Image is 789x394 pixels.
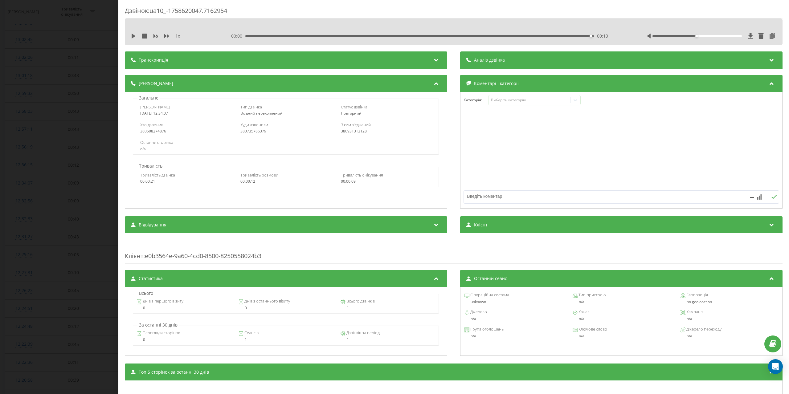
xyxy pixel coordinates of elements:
div: Дзвінок : ua10_-1758620047.7162954 [125,6,783,18]
div: Open Intercom Messenger [768,359,783,374]
div: n/a [573,317,670,321]
span: Джерело переходу [685,326,722,332]
span: Тип пристрою [578,292,606,298]
span: Останній сеанс [474,275,507,282]
div: n/a [681,317,778,321]
span: Остання сторінка [140,140,173,145]
div: n/a [573,300,670,304]
span: Джерело [469,309,487,315]
span: [PERSON_NAME] [139,80,173,87]
span: Група оголошень [469,326,504,332]
span: Куди дзвонили [240,122,268,128]
div: unknown [464,300,562,304]
div: 00:00:21 [140,179,231,184]
span: Днів з останнього візиту [243,298,290,304]
div: Виберіть категорію [491,98,568,103]
span: Відвідування [139,222,166,228]
div: 1 [341,338,435,342]
div: 0 [137,306,231,310]
span: [PERSON_NAME] [140,104,170,110]
p: Тривалість [137,163,164,169]
span: Канал [578,309,590,315]
span: Аналіз дзвінка [474,57,505,63]
div: Accessibility label [590,35,592,37]
div: n/a [687,334,778,338]
p: За останні 30 днів [137,322,179,328]
div: 380931313128 [341,129,432,133]
span: Статистика [139,275,163,282]
span: Кампанія [685,309,704,315]
span: Дзвінків за період [345,330,380,336]
div: n/a [464,317,562,321]
span: Клієнт [125,252,143,260]
span: Операційна система [469,292,509,298]
div: 1 [341,306,435,310]
span: Коментарі і категорії [474,80,519,87]
div: 00:00:09 [341,179,432,184]
div: : e0b3564e-9a60-4cd0-8500-8250558024b3 [125,239,783,264]
span: Тривалість очікування [341,172,383,178]
div: n/a [573,334,670,338]
span: Всього дзвінків [345,298,375,304]
div: 380735786379 [240,129,331,133]
span: Вхідний перехоплений [240,111,283,116]
span: Хто дзвонив [140,122,163,128]
div: [DATE] 12:34:07 [140,111,231,116]
div: n/a [140,147,431,151]
div: n/a [464,334,562,338]
span: Днів з першого візиту [142,298,183,304]
span: Тип дзвінка [240,104,262,110]
span: Клієнт [474,222,488,228]
h4: Категорія : [464,98,488,102]
div: no geolocation [681,300,778,304]
div: 1 [239,338,333,342]
div: 380508274876 [140,129,231,133]
span: 00:00 [231,33,245,39]
span: Геопозиція [685,292,708,298]
div: 0 [137,338,231,342]
span: З ким з'єднаний [341,122,371,128]
span: Перегляди сторінок [142,330,180,336]
span: 1 x [175,33,180,39]
div: 00:00:12 [240,179,331,184]
span: Топ 5 сторінок за останні 30 днів [139,369,209,375]
span: Ключове слово [578,326,607,332]
span: Повторний [341,111,362,116]
span: Тривалість дзвінка [140,172,175,178]
div: 0 [239,306,333,310]
span: 00:13 [597,33,608,39]
span: Сеансів [243,330,259,336]
div: Accessibility label [696,35,698,37]
span: Тривалість розмови [240,172,278,178]
p: Всього [137,290,155,296]
span: Статус дзвінка [341,104,367,110]
p: Загальне [137,95,160,101]
span: Транскрипція [139,57,168,63]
